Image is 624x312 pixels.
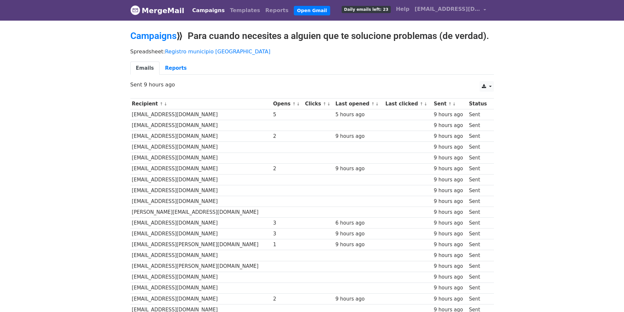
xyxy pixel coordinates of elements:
[164,101,167,106] a: ↓
[130,142,272,153] td: [EMAIL_ADDRESS][DOMAIN_NAME]
[130,153,272,163] td: [EMAIL_ADDRESS][DOMAIN_NAME]
[130,229,272,239] td: [EMAIL_ADDRESS][DOMAIN_NAME]
[342,6,390,13] span: Daily emails left: 23
[130,62,160,75] a: Emails
[335,111,382,119] div: 5 hours ago
[130,30,494,42] h2: ⟫ Para cuando necesites a alguien que te solucione problemas (de verdad).
[335,241,382,248] div: 9 hours ago
[296,101,300,106] a: ↓
[448,101,452,106] a: ↑
[434,165,466,173] div: 9 hours ago
[393,3,412,16] a: Help
[292,101,296,106] a: ↑
[227,4,263,17] a: Templates
[335,133,382,140] div: 9 hours ago
[130,196,272,207] td: [EMAIL_ADDRESS][DOMAIN_NAME]
[130,30,177,41] a: Campaigns
[160,101,163,106] a: ↑
[467,99,490,109] th: Status
[190,4,227,17] a: Campaigns
[384,99,432,109] th: Last clicked
[323,101,326,106] a: ↑
[371,101,375,106] a: ↑
[335,295,382,303] div: 9 hours ago
[467,142,490,153] td: Sent
[434,143,466,151] div: 9 hours ago
[434,187,466,194] div: 9 hours ago
[273,165,302,173] div: 2
[467,120,490,131] td: Sent
[130,272,272,283] td: [EMAIL_ADDRESS][DOMAIN_NAME]
[130,185,272,196] td: [EMAIL_ADDRESS][DOMAIN_NAME]
[273,295,302,303] div: 2
[335,230,382,238] div: 9 hours ago
[294,6,330,15] a: Open Gmail
[467,131,490,142] td: Sent
[130,250,272,261] td: [EMAIL_ADDRESS][DOMAIN_NAME]
[467,185,490,196] td: Sent
[432,99,467,109] th: Sent
[467,229,490,239] td: Sent
[303,99,334,109] th: Clicks
[130,207,272,218] td: [PERSON_NAME][EMAIL_ADDRESS][DOMAIN_NAME]
[273,133,302,140] div: 2
[130,174,272,185] td: [EMAIL_ADDRESS][DOMAIN_NAME]
[130,120,272,131] td: [EMAIL_ADDRESS][DOMAIN_NAME]
[434,209,466,216] div: 9 hours ago
[467,207,490,218] td: Sent
[130,261,272,272] td: [EMAIL_ADDRESS][PERSON_NAME][DOMAIN_NAME]
[335,219,382,227] div: 6 hours ago
[130,218,272,229] td: [EMAIL_ADDRESS][DOMAIN_NAME]
[467,174,490,185] td: Sent
[412,3,489,18] a: [EMAIL_ADDRESS][DOMAIN_NAME]
[434,133,466,140] div: 9 hours ago
[434,295,466,303] div: 9 hours ago
[467,218,490,229] td: Sent
[273,111,302,119] div: 5
[467,283,490,293] td: Sent
[434,219,466,227] div: 9 hours ago
[273,241,302,248] div: 1
[375,101,379,106] a: ↓
[467,261,490,272] td: Sent
[327,101,331,106] a: ↓
[334,99,384,109] th: Last opened
[130,99,272,109] th: Recipient
[434,263,466,270] div: 9 hours ago
[130,109,272,120] td: [EMAIL_ADDRESS][DOMAIN_NAME]
[467,293,490,304] td: Sent
[434,230,466,238] div: 9 hours ago
[434,273,466,281] div: 9 hours ago
[467,272,490,283] td: Sent
[160,62,192,75] a: Reports
[434,176,466,184] div: 9 hours ago
[165,48,271,55] a: Registro municipio [GEOGRAPHIC_DATA]
[434,252,466,259] div: 9 hours ago
[434,111,466,119] div: 9 hours ago
[130,131,272,142] td: [EMAIL_ADDRESS][DOMAIN_NAME]
[467,239,490,250] td: Sent
[130,81,494,88] p: Sent 9 hours ago
[467,196,490,207] td: Sent
[130,163,272,174] td: [EMAIL_ADDRESS][DOMAIN_NAME]
[415,5,480,13] span: [EMAIL_ADDRESS][DOMAIN_NAME]
[339,3,393,16] a: Daily emails left: 23
[434,122,466,129] div: 9 hours ago
[335,165,382,173] div: 9 hours ago
[273,219,302,227] div: 3
[467,109,490,120] td: Sent
[424,101,427,106] a: ↓
[130,4,184,17] a: MergeMail
[130,5,140,15] img: MergeMail logo
[467,163,490,174] td: Sent
[467,250,490,261] td: Sent
[434,198,466,205] div: 9 hours ago
[467,153,490,163] td: Sent
[130,293,272,304] td: [EMAIL_ADDRESS][DOMAIN_NAME]
[130,239,272,250] td: [EMAIL_ADDRESS][PERSON_NAME][DOMAIN_NAME]
[130,48,494,55] p: Spreadsheet:
[273,230,302,238] div: 3
[272,99,303,109] th: Opens
[434,154,466,162] div: 9 hours ago
[420,101,423,106] a: ↑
